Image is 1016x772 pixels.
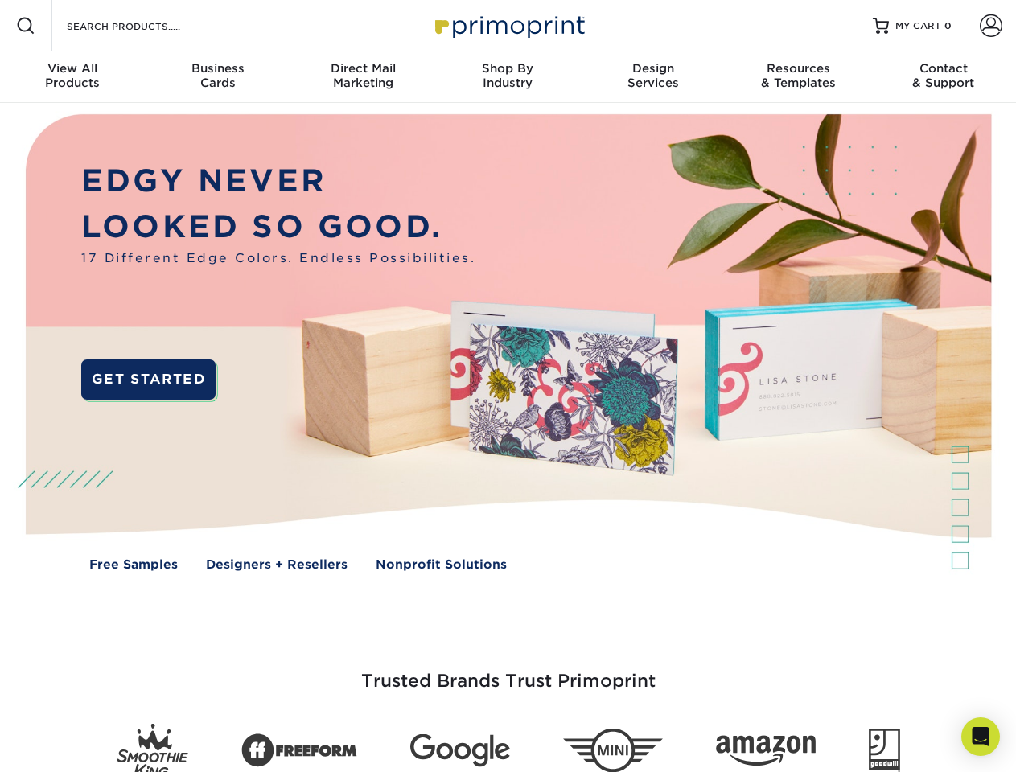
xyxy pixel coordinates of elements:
span: 17 Different Edge Colors. Endless Possibilities. [81,249,475,268]
div: Industry [435,61,580,90]
a: Designers + Resellers [206,556,348,574]
a: Contact& Support [871,51,1016,103]
img: Goodwill [869,729,900,772]
span: MY CART [895,19,941,33]
img: Primoprint [428,8,589,43]
img: Amazon [716,736,816,766]
div: Services [581,61,726,90]
a: DesignServices [581,51,726,103]
span: Contact [871,61,1016,76]
span: Direct Mail [290,61,435,76]
a: Free Samples [89,556,178,574]
h3: Trusted Brands Trust Primoprint [38,632,979,711]
span: Business [145,61,290,76]
span: Resources [726,61,870,76]
p: LOOKED SO GOOD. [81,204,475,250]
span: Shop By [435,61,580,76]
div: Cards [145,61,290,90]
a: BusinessCards [145,51,290,103]
input: SEARCH PRODUCTS..... [65,16,222,35]
span: 0 [944,20,952,31]
div: & Templates [726,61,870,90]
iframe: Google Customer Reviews [4,723,137,766]
div: & Support [871,61,1016,90]
p: EDGY NEVER [81,158,475,204]
a: Shop ByIndustry [435,51,580,103]
a: GET STARTED [81,359,216,400]
span: Design [581,61,726,76]
a: Direct MailMarketing [290,51,435,103]
a: Nonprofit Solutions [376,556,507,574]
img: Google [410,734,510,767]
a: Resources& Templates [726,51,870,103]
div: Open Intercom Messenger [961,717,1000,756]
div: Marketing [290,61,435,90]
